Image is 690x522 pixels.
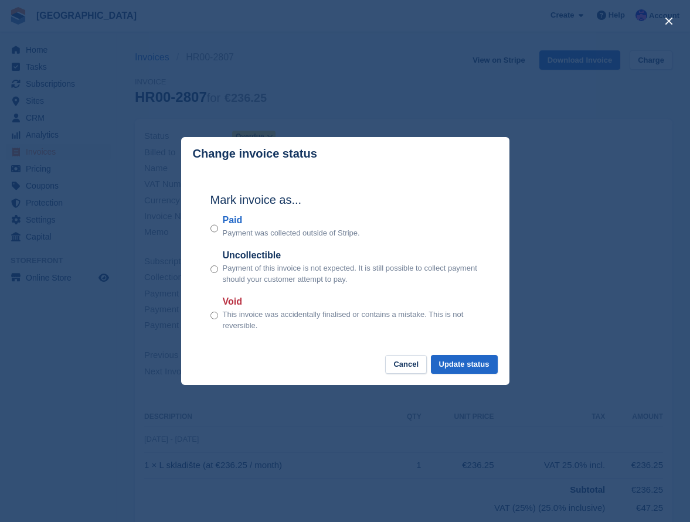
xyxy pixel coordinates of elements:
[223,309,480,332] p: This invoice was accidentally finalised or contains a mistake. This is not reversible.
[193,147,317,161] p: Change invoice status
[210,191,480,209] h2: Mark invoice as...
[223,227,360,239] p: Payment was collected outside of Stripe.
[223,262,480,285] p: Payment of this invoice is not expected. It is still possible to collect payment should your cust...
[223,295,480,309] label: Void
[223,248,480,262] label: Uncollectible
[431,355,498,374] button: Update status
[223,213,360,227] label: Paid
[660,12,678,30] button: close
[385,355,427,374] button: Cancel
